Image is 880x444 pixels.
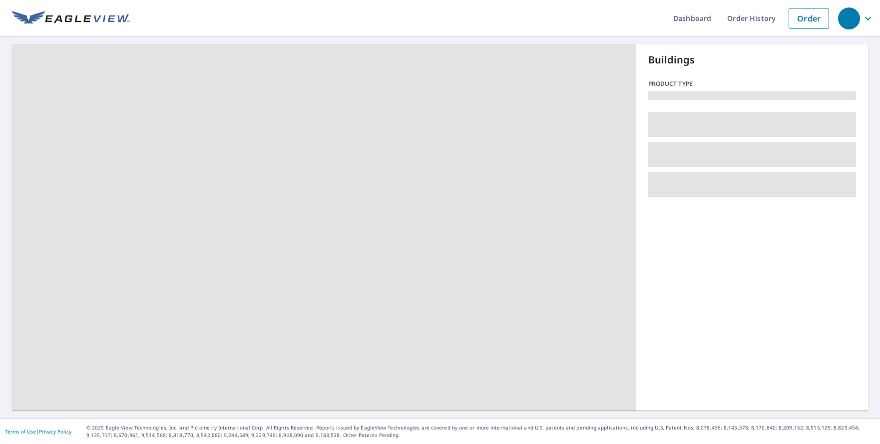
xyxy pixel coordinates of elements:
a: Terms of Use [5,428,36,435]
p: | [5,429,71,435]
a: Order [789,8,829,29]
p: Buildings [648,52,857,67]
a: Privacy Policy [39,428,71,435]
img: EV Logo [12,11,130,26]
p: © 2025 Eagle View Technologies, Inc. and Pictometry International Corp. All Rights Reserved. Repo... [86,424,875,439]
p: Product type [648,79,857,88]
